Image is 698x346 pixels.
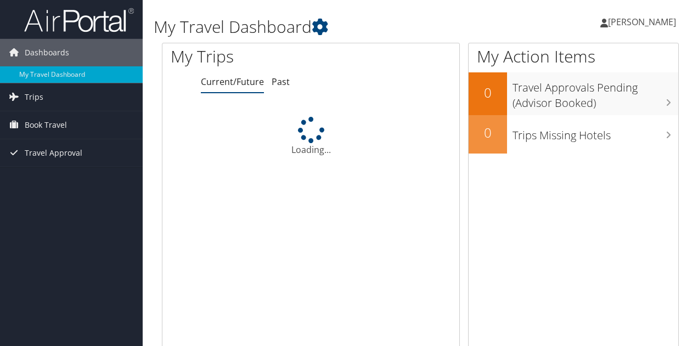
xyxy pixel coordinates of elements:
span: Book Travel [25,111,67,139]
a: Current/Future [201,76,264,88]
span: Dashboards [25,39,69,66]
span: Trips [25,83,43,111]
a: Past [272,76,290,88]
h1: My Travel Dashboard [154,15,509,38]
h2: 0 [469,123,507,142]
h3: Travel Approvals Pending (Advisor Booked) [513,75,678,111]
span: Travel Approval [25,139,82,167]
h1: My Action Items [469,45,678,68]
img: airportal-logo.png [24,7,134,33]
h3: Trips Missing Hotels [513,122,678,143]
span: [PERSON_NAME] [608,16,676,28]
a: 0Travel Approvals Pending (Advisor Booked) [469,72,678,115]
h2: 0 [469,83,507,102]
div: Loading... [162,117,459,156]
a: 0Trips Missing Hotels [469,115,678,154]
a: [PERSON_NAME] [600,5,687,38]
h1: My Trips [171,45,328,68]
